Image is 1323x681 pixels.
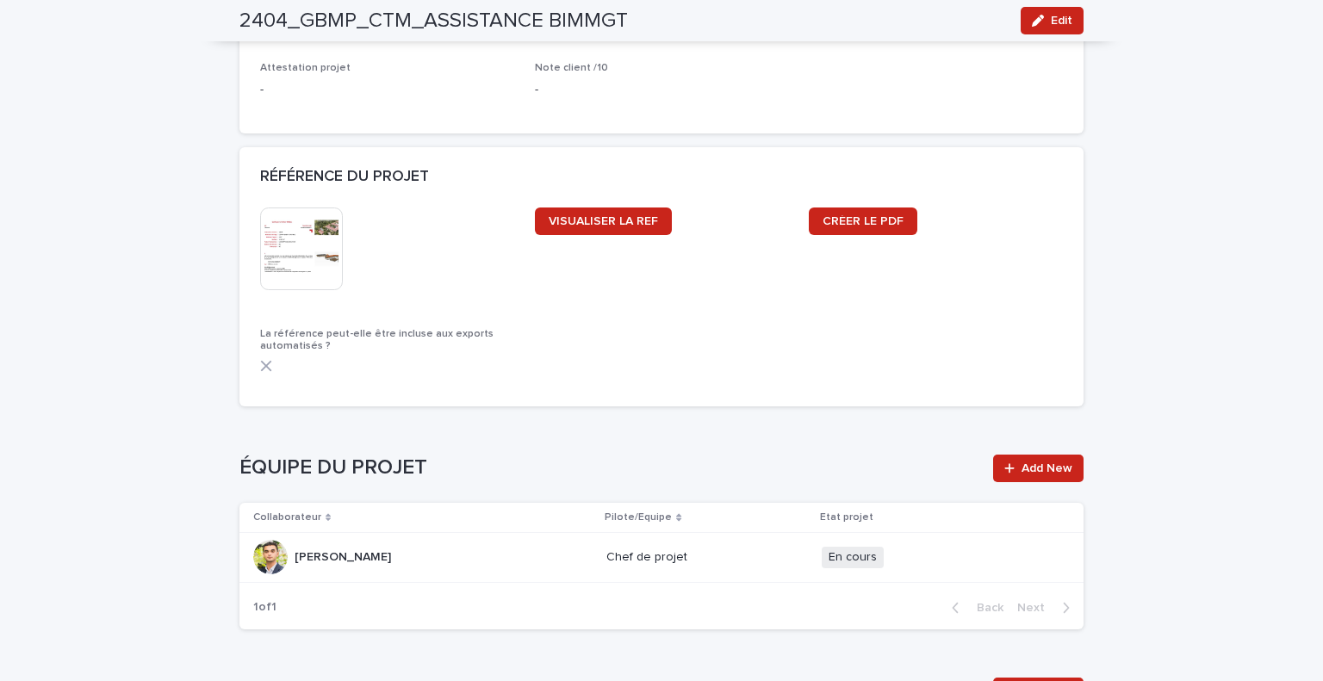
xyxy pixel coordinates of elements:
span: Back [966,602,1003,614]
button: Back [938,600,1010,616]
h2: RÉFÉRENCE DU PROJET [260,168,429,187]
span: Add New [1022,462,1072,474]
p: [PERSON_NAME] [295,547,394,565]
p: Chef de projet [606,550,808,565]
span: CRÉER LE PDF [823,215,904,227]
span: En cours [822,547,884,568]
p: - [260,81,514,99]
p: Pilote/Equipe [605,508,672,527]
tr: [PERSON_NAME][PERSON_NAME] Chef de projetEn cours [239,532,1084,582]
button: Next [1010,600,1084,616]
span: Edit [1051,15,1072,27]
span: VISUALISER LA REF [549,215,658,227]
a: Add New [993,455,1084,482]
span: La référence peut-elle être incluse aux exports automatisés ? [260,329,494,351]
p: Collaborateur [253,508,321,527]
span: Next [1017,602,1055,614]
button: Edit [1021,7,1084,34]
p: Etat projet [820,508,873,527]
span: Note client /10 [535,63,608,73]
span: Attestation projet [260,63,351,73]
a: VISUALISER LA REF [535,207,672,235]
h2: 2404_GBMP_CTM_ASSISTANCE BIMMGT [239,9,628,34]
p: - [535,81,789,99]
a: CRÉER LE PDF [809,207,917,235]
h1: ÉQUIPE DU PROJET [239,455,983,480]
p: 1 of 1 [239,586,290,628]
